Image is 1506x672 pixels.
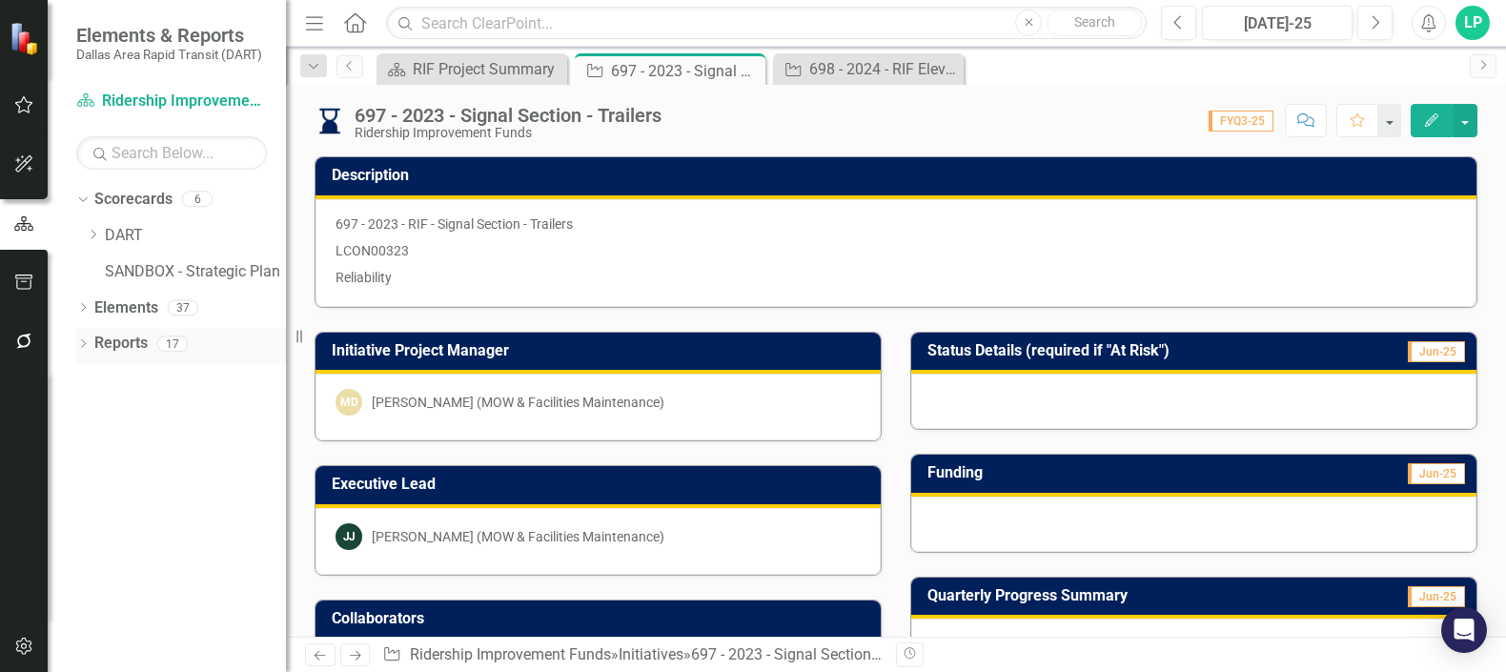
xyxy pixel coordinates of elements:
[94,333,148,355] a: Reports
[332,342,871,359] h3: Initiative Project Manager
[927,342,1361,359] h3: Status Details (required if "At Risk")
[157,336,188,352] div: 17
[10,21,43,54] img: ClearPoint Strategy
[1209,12,1346,35] div: [DATE]-25
[332,167,1467,184] h3: Description
[386,7,1147,40] input: Search ClearPoint...
[691,645,932,663] div: 697 - 2023 - Signal Section - Trailers
[76,24,262,47] span: Elements & Reports
[1047,10,1142,36] button: Search
[336,523,362,550] div: JJ
[105,261,286,283] a: SANDBOX - Strategic Plan
[76,91,267,112] a: Ridership Improvement Funds
[1408,586,1465,607] span: Jun-25
[1209,111,1273,132] span: FYQ3-25
[372,527,664,546] div: [PERSON_NAME] (MOW & Facilities Maintenance)
[1202,6,1353,40] button: [DATE]-25
[105,225,286,247] a: DART
[778,57,959,81] a: 698 - 2024 - RIF Elevator Camera Installation
[1408,341,1465,362] span: Jun-25
[381,57,562,81] a: RIF Project Summary
[927,587,1344,604] h3: Quarterly Progress Summary
[927,464,1189,481] h3: Funding
[336,389,362,416] div: MD
[410,645,611,663] a: Ridership Improvement Funds
[413,57,562,81] div: RIF Project Summary
[336,237,1456,264] p: LCON00323
[315,106,345,136] img: In Progress
[382,644,882,666] div: » »
[355,105,661,126] div: 697 - 2023 - Signal Section - Trailers
[332,610,871,627] h3: Collaborators
[1441,607,1487,653] div: Open Intercom Messenger
[372,393,664,412] div: [PERSON_NAME] (MOW & Facilities Maintenance)
[611,59,761,83] div: 697 - 2023 - Signal Section - Trailers
[94,297,158,319] a: Elements
[809,57,959,81] div: 698 - 2024 - RIF Elevator Camera Installation
[1455,6,1490,40] button: LP
[336,214,1456,237] p: 697 - 2023 - RIF - Signal Section - Trailers
[76,47,262,62] small: Dallas Area Rapid Transit (DART)
[336,264,1456,287] p: Reliability
[1408,463,1465,484] span: Jun-25
[1074,14,1115,30] span: Search
[355,126,661,140] div: Ridership Improvement Funds
[94,189,173,211] a: Scorecards
[168,299,198,316] div: 37
[332,476,871,493] h3: Executive Lead
[76,136,267,170] input: Search Below...
[182,192,213,208] div: 6
[619,645,683,663] a: Initiatives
